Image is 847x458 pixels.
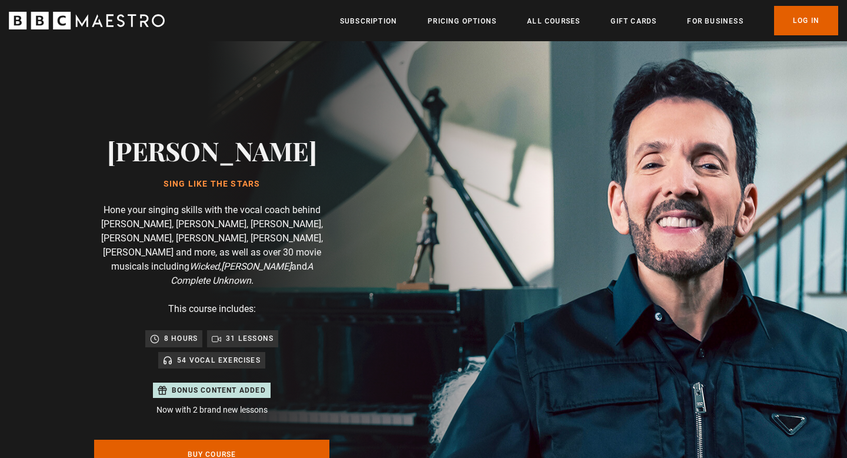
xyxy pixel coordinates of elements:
p: This course includes: [168,302,256,316]
i: Wicked [189,261,219,272]
p: 31 lessons [226,333,274,344]
nav: Primary [340,6,838,35]
svg: BBC Maestro [9,12,165,29]
a: All Courses [527,15,580,27]
p: Hone your singing skills with the vocal coach behind [PERSON_NAME], [PERSON_NAME], [PERSON_NAME],... [94,203,329,288]
h1: Sing Like the Stars [107,180,317,189]
h2: [PERSON_NAME] [107,135,317,165]
a: Gift Cards [611,15,656,27]
p: Now with 2 brand new lessons [153,404,271,416]
i: A Complete Unknown [171,261,313,286]
p: 54 Vocal Exercises [177,354,261,366]
a: Subscription [340,15,397,27]
a: Pricing Options [428,15,496,27]
p: 8 hours [164,333,198,344]
p: Bonus content added [172,385,266,396]
a: For business [687,15,743,27]
a: Log In [774,6,838,35]
i: [PERSON_NAME] [221,261,291,272]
